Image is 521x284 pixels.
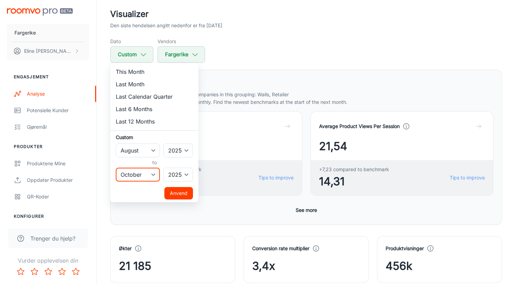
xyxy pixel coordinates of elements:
li: Last 6 Months [110,103,198,115]
li: Last Month [110,78,198,90]
li: Last 12 Months [110,115,198,128]
h6: Custom [116,134,193,141]
li: This Month [110,66,198,78]
li: Last Calendar Quarter [110,90,198,103]
button: Anvend [164,187,193,199]
h6: to [117,159,192,166]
